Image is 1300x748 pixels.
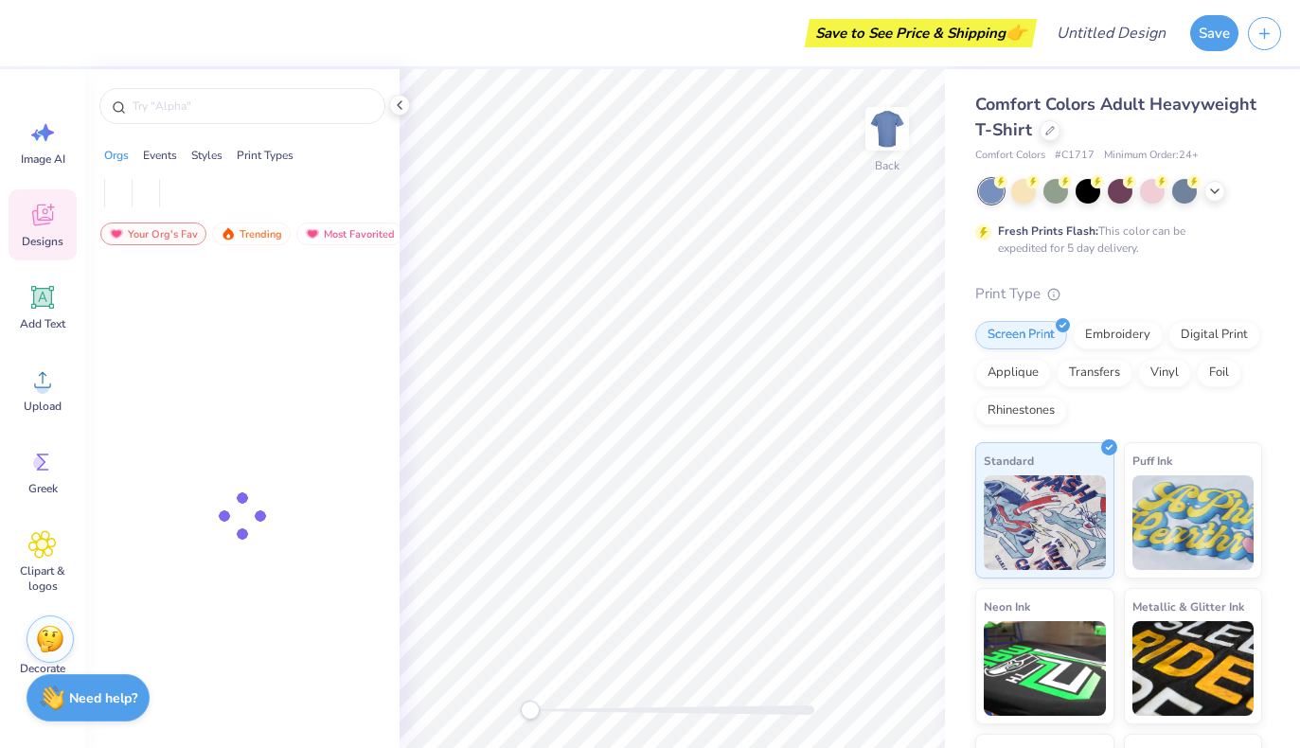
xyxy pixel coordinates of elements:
div: Print Type [975,283,1262,305]
span: Minimum Order: 24 + [1104,148,1199,164]
input: Untitled Design [1042,14,1181,52]
span: Standard [984,451,1034,471]
img: trending.gif [221,227,236,240]
div: Transfers [1057,359,1132,387]
div: Events [143,147,177,164]
span: Upload [24,399,62,414]
div: This color can be expedited for 5 day delivery. [998,223,1231,257]
div: Rhinestones [975,397,1067,425]
span: Comfort Colors [975,148,1045,164]
span: # C1717 [1055,148,1095,164]
strong: Need help? [69,689,137,707]
span: Neon Ink [984,597,1030,616]
button: Save [1190,15,1238,51]
div: Save to See Price & Shipping [810,19,1032,47]
span: 👉 [1006,21,1026,44]
div: Vinyl [1138,359,1191,387]
span: Metallic & Glitter Ink [1132,597,1244,616]
div: Print Types [237,147,294,164]
div: Your Org's Fav [100,223,206,245]
div: Digital Print [1168,321,1260,349]
img: Back [868,110,906,148]
strong: Fresh Prints Flash: [998,223,1098,239]
div: Foil [1197,359,1241,387]
div: Accessibility label [521,701,540,720]
div: Orgs [104,147,129,164]
div: Trending [212,223,291,245]
span: Add Text [20,316,65,331]
input: Try "Alpha" [131,97,373,116]
span: Clipart & logos [11,563,74,594]
img: Puff Ink [1132,475,1255,570]
span: Greek [28,481,58,496]
div: Screen Print [975,321,1067,349]
div: Styles [191,147,223,164]
span: Decorate [20,661,65,676]
img: Metallic & Glitter Ink [1132,621,1255,716]
div: Applique [975,359,1051,387]
span: Designs [22,234,63,249]
span: Puff Ink [1132,451,1172,471]
span: Comfort Colors Adult Heavyweight T-Shirt [975,93,1256,141]
img: most_fav.gif [109,227,124,240]
div: Most Favorited [296,223,403,245]
img: most_fav.gif [305,227,320,240]
img: Neon Ink [984,621,1106,716]
div: Back [875,157,899,174]
span: Image AI [21,151,65,167]
div: Embroidery [1073,321,1163,349]
img: Standard [984,475,1106,570]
